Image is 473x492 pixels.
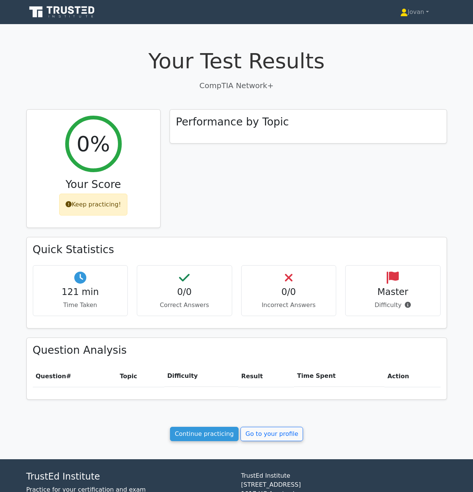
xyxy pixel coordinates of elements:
span: Question [36,373,66,380]
p: Difficulty [352,301,434,310]
h3: Performance by Topic [176,116,289,128]
th: # [33,365,117,387]
h4: TrustEd Institute [26,471,232,482]
p: CompTIA Network+ [26,80,447,91]
h4: 121 min [39,287,122,298]
div: Keep practicing! [59,194,127,215]
h1: Your Test Results [26,48,447,73]
a: Go to your profile [240,427,303,441]
th: Topic [117,365,164,387]
h4: Master [352,287,434,298]
th: Action [384,365,441,387]
a: Jovan [382,5,447,20]
p: Correct Answers [143,301,226,310]
h4: 0/0 [248,287,330,298]
h4: 0/0 [143,287,226,298]
th: Difficulty [164,365,238,387]
a: Continue practicing [170,427,239,441]
p: Incorrect Answers [248,301,330,310]
p: Time Taken [39,301,122,310]
h2: 0% [77,131,110,156]
h3: Question Analysis [33,344,441,357]
th: Result [238,365,294,387]
h3: Your Score [33,178,154,191]
h3: Quick Statistics [33,243,441,256]
th: Time Spent [294,365,384,387]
